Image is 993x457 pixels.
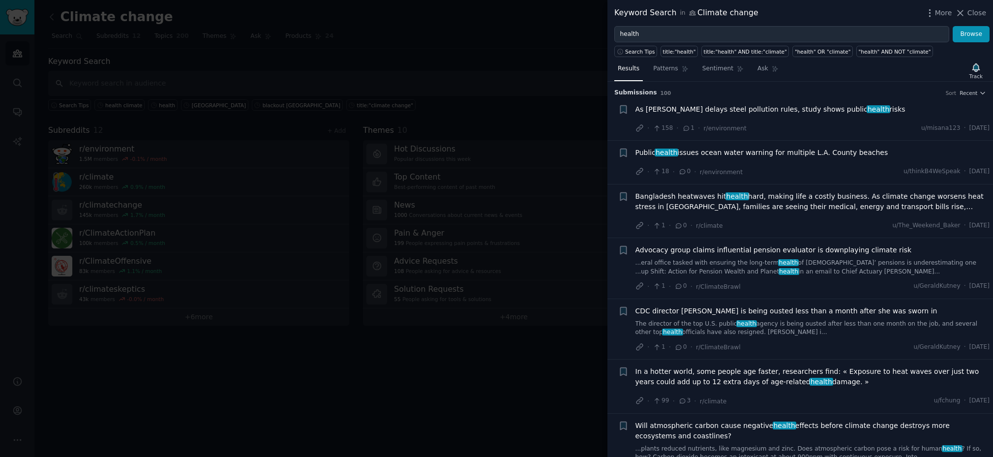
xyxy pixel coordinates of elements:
a: Ask [754,61,782,81]
span: [DATE] [969,167,990,176]
span: [DATE] [969,396,990,405]
a: Advocacy group claims influential pension evaluator is downplaying climate risk [635,245,912,255]
span: 100 [661,90,671,96]
span: Close [967,8,986,18]
span: · [673,167,675,177]
span: health [773,422,796,429]
span: · [964,343,966,352]
a: Will atmospheric carbon cause negativehealtheffects before climate change destroys more ecosystem... [635,421,990,441]
span: health [867,105,890,113]
a: As [PERSON_NAME] delays steel pollution rules, study shows publichealthrisks [635,104,905,115]
span: · [964,124,966,133]
span: · [673,396,675,406]
span: · [669,281,671,292]
span: Search Tips [625,48,655,55]
span: · [964,282,966,291]
button: Search Tips [614,46,657,57]
div: Keyword Search Climate change [614,7,758,19]
button: Track [966,61,986,81]
span: Public issues ocean water warning for multiple L.A. County beaches [635,148,888,158]
span: Patterns [653,64,678,73]
span: health [810,378,833,386]
span: 0 [678,167,691,176]
span: 0 [674,221,687,230]
span: · [647,342,649,352]
span: 3 [678,396,691,405]
span: · [647,281,649,292]
span: · [964,396,966,405]
button: Close [955,8,986,18]
span: · [669,220,671,231]
span: Bangladesh heatwaves hit hard, making life a costly business. As climate change worsens heat stre... [635,191,990,212]
span: 1 [682,124,694,133]
span: More [935,8,952,18]
span: [DATE] [969,124,990,133]
span: Recent [960,90,977,96]
span: health [725,192,749,200]
div: "health" AND NOT "climate" [859,48,931,55]
span: 1 [653,221,665,230]
a: Results [614,61,643,81]
span: u/GeraldKutney [913,343,960,352]
a: In a hotter world, some people age faster, researchers find: « Exposure to heat waves over just t... [635,366,990,387]
a: "health" OR "climate" [792,46,853,57]
span: 99 [653,396,669,405]
span: u/thinkB4WeSpeak [903,167,961,176]
span: Submission s [614,89,657,97]
button: Browse [953,26,990,43]
span: · [647,396,649,406]
span: r/ClimateBrawl [696,283,741,290]
span: · [694,396,696,406]
div: title:"health" [663,48,696,55]
a: ...eral office tasked with ensuring the long-termhealthof [DEMOGRAPHIC_DATA]’ pensions is underes... [635,259,990,276]
span: 18 [653,167,669,176]
span: health [942,445,963,452]
a: Publichealthissues ocean water warning for multiple L.A. County beaches [635,148,888,158]
input: Try a keyword related to your business [614,26,949,43]
span: · [647,167,649,177]
span: · [691,281,692,292]
span: r/environment [704,125,747,132]
a: title:"health" AND title:"climate" [701,46,789,57]
span: r/climate [696,222,723,229]
span: Results [618,64,639,73]
span: u/misana123 [921,124,961,133]
span: health [779,268,799,275]
span: 0 [674,282,687,291]
span: 1 [653,343,665,352]
span: health [662,329,683,335]
span: · [691,220,692,231]
span: health [736,320,757,327]
button: More [925,8,952,18]
span: · [647,220,649,231]
a: "health" AND NOT "climate" [856,46,933,57]
span: r/environment [700,169,743,176]
span: Sentiment [702,64,733,73]
span: health [778,259,799,266]
button: Recent [960,90,986,96]
a: The director of the top U.S. publichealthagency is being ousted after less than one month on the ... [635,320,990,337]
span: Ask [757,64,768,73]
div: title:"health" AND title:"climate" [704,48,787,55]
div: Track [969,73,983,80]
a: title:"health" [661,46,698,57]
span: u/GeraldKutney [913,282,960,291]
span: r/ClimateBrawl [696,344,741,351]
span: 158 [653,124,673,133]
span: · [676,123,678,133]
span: [DATE] [969,221,990,230]
span: 0 [674,343,687,352]
span: · [964,221,966,230]
span: r/climate [700,398,727,405]
span: [DATE] [969,343,990,352]
span: · [698,123,700,133]
div: Sort [946,90,957,96]
span: · [647,123,649,133]
div: "health" OR "climate" [795,48,851,55]
span: [DATE] [969,282,990,291]
span: u/The_Weekend_Baker [892,221,960,230]
span: u/fchung [934,396,961,405]
a: Sentiment [699,61,747,81]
